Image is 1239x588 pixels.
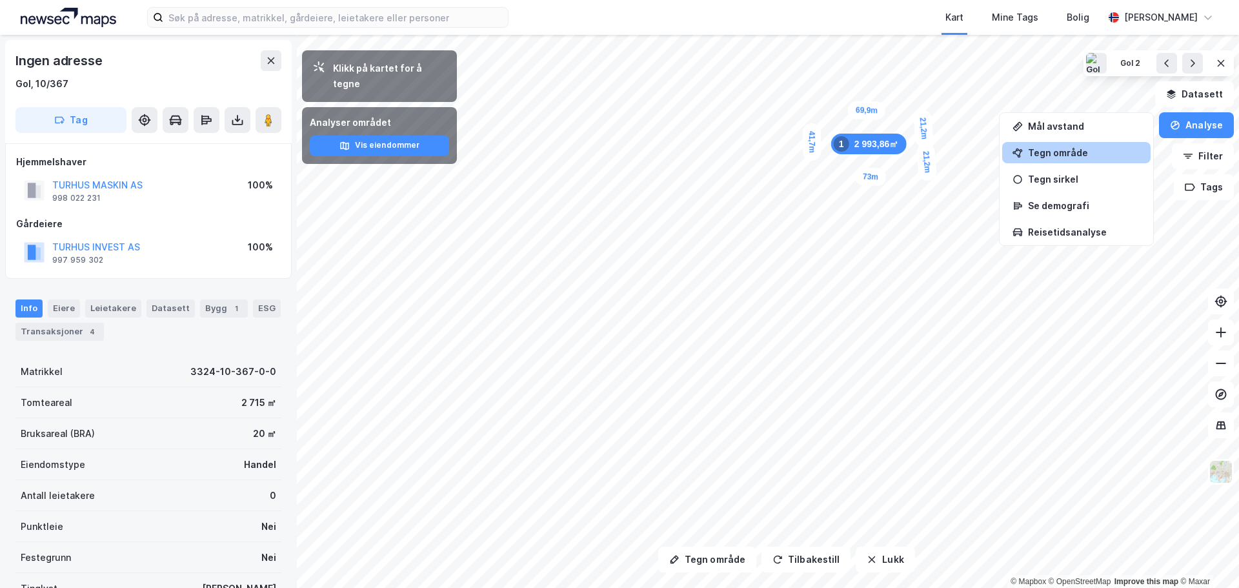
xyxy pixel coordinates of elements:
[1155,81,1234,107] button: Datasett
[21,426,95,441] div: Bruksareal (BRA)
[244,457,276,472] div: Handel
[1174,526,1239,588] div: Kontrollprogram for chat
[48,299,80,318] div: Eiere
[803,123,821,161] div: Map marker
[916,143,938,181] div: Map marker
[1011,577,1046,586] a: Mapbox
[15,107,126,133] button: Tag
[1028,200,1140,211] div: Se demografi
[1112,53,1149,74] button: Gol 2
[831,134,907,154] div: Map marker
[21,488,95,503] div: Antall leietakere
[15,76,68,92] div: Gol, 10/367
[658,547,756,573] button: Tegn område
[1209,460,1233,484] img: Z
[21,550,71,565] div: Festegrunn
[15,299,43,318] div: Info
[190,364,276,380] div: 3324-10-367-0-0
[248,239,273,255] div: 100%
[21,519,63,534] div: Punktleie
[1174,526,1239,588] iframe: Chat Widget
[1120,58,1141,69] div: Gol 2
[261,550,276,565] div: Nei
[992,10,1038,25] div: Mine Tags
[16,154,281,170] div: Hjemmelshaver
[1067,10,1089,25] div: Bolig
[16,216,281,232] div: Gårdeiere
[21,457,85,472] div: Eiendomstype
[248,177,273,193] div: 100%
[310,136,449,156] button: Vis eiendommer
[253,426,276,441] div: 20 ㎡
[310,115,449,130] div: Analyser området
[1172,143,1234,169] button: Filter
[856,547,914,573] button: Lukk
[1124,10,1198,25] div: [PERSON_NAME]
[1028,227,1140,238] div: Reisetidsanalyse
[855,167,887,187] div: Map marker
[21,395,72,411] div: Tomteareal
[1086,53,1107,74] img: Gol 2
[146,299,195,318] div: Datasett
[1028,121,1140,132] div: Mål avstand
[85,299,141,318] div: Leietakere
[241,395,276,411] div: 2 715 ㎡
[86,325,99,338] div: 4
[1049,577,1111,586] a: OpenStreetMap
[15,50,105,71] div: Ingen adresse
[163,8,508,27] input: Søk på adresse, matrikkel, gårdeiere, leietakere eller personer
[21,364,63,380] div: Matrikkel
[1028,174,1140,185] div: Tegn sirkel
[848,101,886,120] div: Map marker
[270,488,276,503] div: 0
[1028,147,1140,158] div: Tegn område
[21,8,116,27] img: logo.a4113a55bc3d86da70a041830d287a7e.svg
[230,302,243,315] div: 1
[1174,174,1234,200] button: Tags
[945,10,963,25] div: Kart
[1114,577,1178,586] a: Improve this map
[1159,112,1234,138] button: Analyse
[52,193,101,203] div: 998 022 231
[761,547,851,573] button: Tilbakestill
[261,519,276,534] div: Nei
[253,299,281,318] div: ESG
[52,255,103,265] div: 997 959 302
[834,136,849,152] div: 1
[200,299,248,318] div: Bygg
[15,323,104,341] div: Transaksjoner
[333,61,447,92] div: Klikk på kartet for å tegne
[913,109,934,148] div: Map marker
